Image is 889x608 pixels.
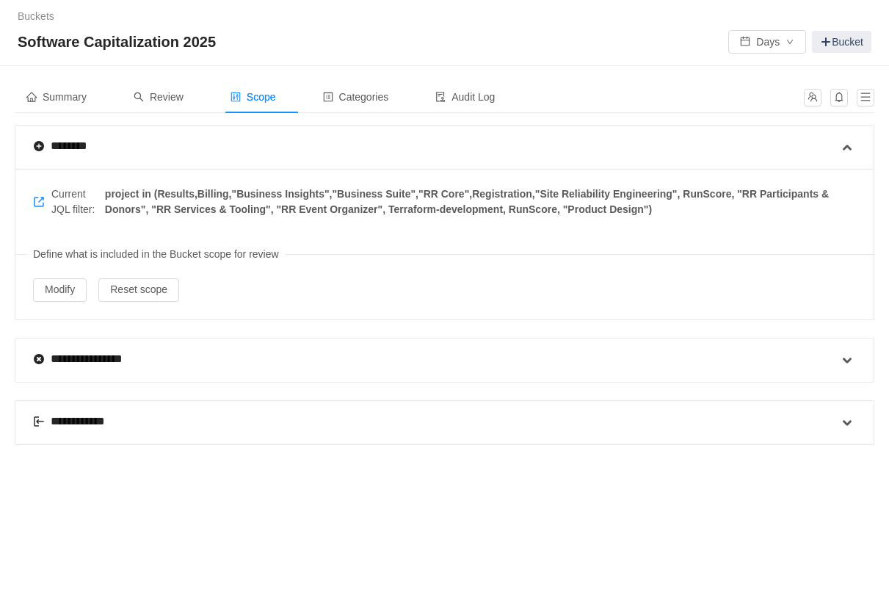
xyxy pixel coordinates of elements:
[105,187,856,217] span: project in (Results,Billing,"Business Insights","Business Suite","RR Core",Registration,"Site Rel...
[728,30,806,54] button: icon: calendarDaysicon: down
[857,89,874,106] button: icon: menu
[98,278,179,302] button: Reset scope
[27,241,285,268] span: Define what is included in the Bucket scope for review
[435,91,495,103] span: Audit Log
[830,89,848,106] button: icon: bell
[804,89,821,106] button: icon: team
[435,92,446,102] i: icon: audit
[18,30,225,54] span: Software Capitalization 2025
[323,91,389,103] span: Categories
[231,91,276,103] span: Scope
[26,92,37,102] i: icon: home
[26,91,87,103] span: Summary
[812,31,871,53] a: Bucket
[134,92,144,102] i: icon: search
[134,91,184,103] span: Review
[33,187,856,217] span: Current JQL filter:
[231,92,241,102] i: icon: control
[323,92,333,102] i: icon: profile
[33,278,87,302] button: Modify
[18,10,54,22] a: Buckets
